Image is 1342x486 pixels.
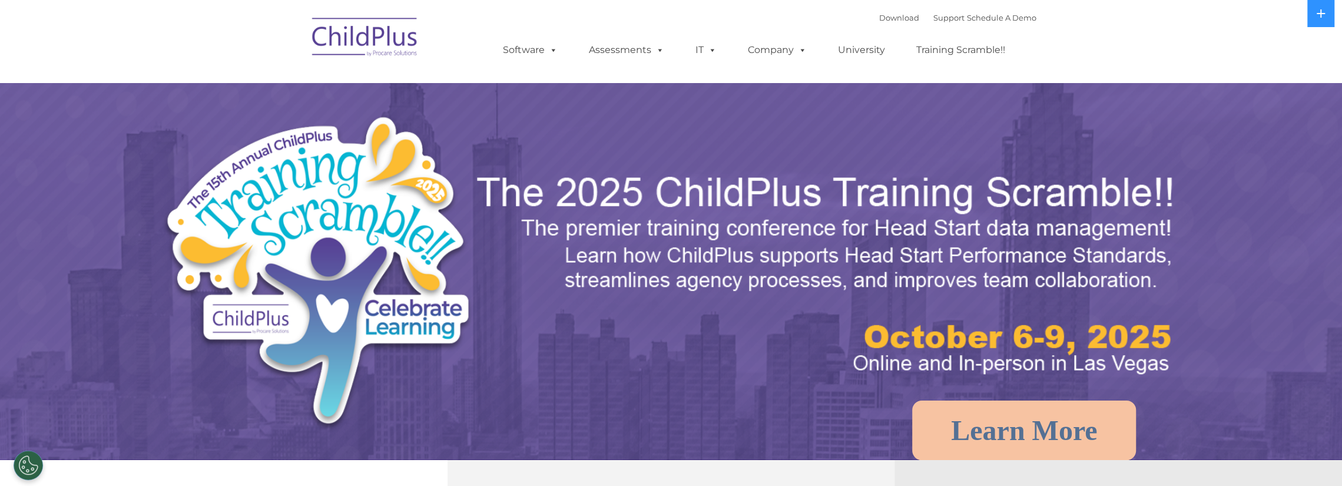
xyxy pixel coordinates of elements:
a: Learn More [912,401,1136,460]
img: ChildPlus by Procare Solutions [306,9,424,68]
a: Download [879,13,919,22]
span: Phone number [164,126,214,135]
a: Schedule A Demo [967,13,1036,22]
span: Last name [164,78,200,87]
a: Support [933,13,965,22]
a: Software [491,38,569,62]
a: Assessments [577,38,676,62]
a: Company [736,38,819,62]
font: | [879,13,1036,22]
button: Cookies Settings [14,451,43,480]
a: Training Scramble!! [904,38,1017,62]
a: IT [684,38,728,62]
a: University [826,38,897,62]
